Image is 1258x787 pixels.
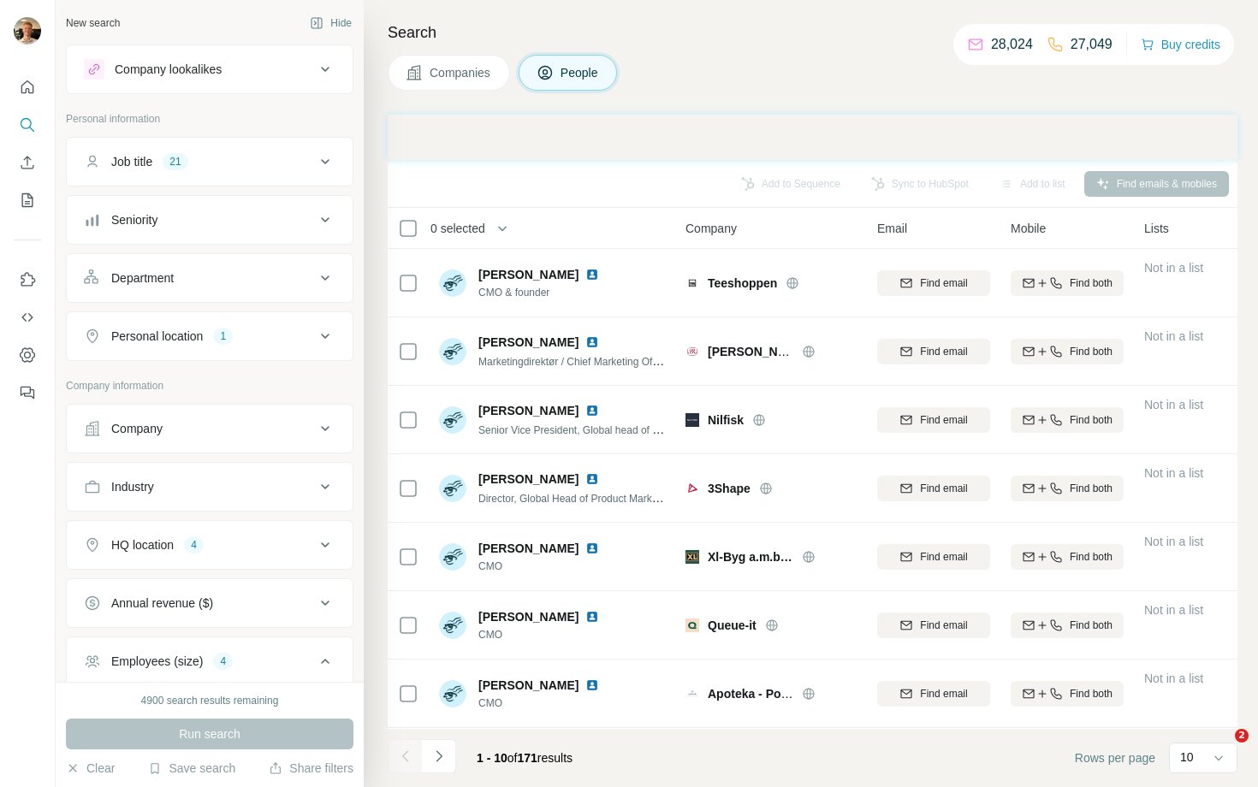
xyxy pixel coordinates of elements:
img: LinkedIn logo [585,268,599,281]
button: Enrich CSV [14,147,41,178]
span: Find email [920,686,967,701]
span: Not in a list [1144,329,1203,343]
span: Nilfisk [708,411,744,429]
button: Find email [877,407,990,433]
div: Annual revenue ($) [111,595,213,612]
div: 21 [163,154,187,169]
img: Avatar [439,543,466,571]
span: [PERSON_NAME] [478,470,579,488]
span: CMO & founder [478,285,606,300]
img: LinkedIn logo [585,335,599,349]
img: Logo of Bruun Rasmussen Auctioneers [685,345,699,358]
div: Company [111,420,163,437]
p: 10 [1180,749,1194,766]
img: LinkedIn logo [585,610,599,624]
span: Find email [920,618,967,633]
button: Find email [877,612,990,638]
img: Logo of Xl-Byg a.m.b.a. [685,550,699,564]
span: Company [685,220,737,237]
button: Use Surfe API [14,302,41,333]
button: HQ location4 [67,524,353,565]
button: My lists [14,185,41,216]
span: Companies [430,64,492,81]
div: Industry [111,478,154,495]
button: Use Surfe on LinkedIn [14,264,41,295]
button: Buy credits [1141,33,1220,56]
button: Industry [67,466,353,507]
span: Find email [920,412,967,428]
img: Logo of Apoteka - Powering Apopro [685,687,699,701]
span: 2 [1235,729,1249,743]
button: Find email [877,476,990,501]
img: Avatar [14,17,41,44]
button: Annual revenue ($) [67,583,353,624]
button: Share filters [269,760,353,777]
button: Department [67,257,353,299]
span: Mobile [1011,220,1046,237]
span: 171 [518,751,537,765]
button: Company [67,408,353,449]
span: [PERSON_NAME] [478,608,579,625]
div: Seniority [111,211,157,228]
button: Dashboard [14,340,41,370]
span: Find both [1070,618,1113,633]
p: Company information [66,378,353,393]
button: Search [14,109,41,140]
p: 28,024 [991,34,1033,55]
span: Not in a list [1144,466,1203,480]
img: Avatar [439,338,466,365]
span: Email [877,220,907,237]
img: LinkedIn logo [585,404,599,417]
span: Find both [1070,686,1113,701]
iframe: Intercom live chat [1200,729,1241,770]
button: Find both [1011,339,1124,364]
button: Hide [298,10,364,36]
span: Marketingdirektør / Chief Marketing Officer [478,354,672,368]
img: Avatar [439,406,466,434]
span: Not in a list [1144,261,1203,275]
span: CMO [478,627,606,642]
button: Job title21 [67,141,353,182]
span: Apoteka - Powering Apopro [708,687,865,701]
span: [PERSON_NAME] [PERSON_NAME] Auctioneers [708,345,984,358]
button: Navigate to next page [422,739,456,773]
span: Not in a list [1144,603,1203,617]
span: 1 - 10 [477,751,507,765]
img: LinkedIn logo [585,678,599,692]
span: 3Shape [708,480,751,497]
div: Job title [111,153,152,170]
span: [PERSON_NAME] [478,540,579,557]
button: Feedback [14,377,41,408]
div: HQ location [111,536,174,553]
button: Seniority [67,199,353,240]
div: Company lookalikes [115,61,222,78]
span: Teeshoppen [708,275,777,292]
span: Find both [1070,549,1113,565]
span: People [561,64,600,81]
button: Find both [1011,612,1124,638]
img: LinkedIn logo [585,472,599,486]
button: Find email [877,681,990,707]
div: 4 [184,537,204,553]
span: Find both [1070,275,1113,291]
span: results [477,751,573,765]
div: 4 [213,654,233,669]
span: Xl-Byg a.m.b.a. [708,548,793,565]
button: Personal location1 [67,316,353,357]
span: Find email [920,344,967,359]
img: Logo of Nilfisk [685,413,699,427]
span: Lists [1144,220,1169,237]
p: 27,049 [1071,34,1113,55]
span: of [507,751,518,765]
button: Find both [1011,681,1124,707]
button: Find email [877,270,990,296]
img: LinkedIn logo [585,541,599,555]
div: Employees (size) [111,653,203,670]
img: Avatar [439,680,466,707]
span: Find email [920,275,967,291]
img: Avatar [439,269,466,297]
span: [PERSON_NAME] [478,677,579,694]
div: 4900 search results remaining [141,693,279,708]
div: Department [111,269,174,287]
span: Rows per page [1075,749,1155,766]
